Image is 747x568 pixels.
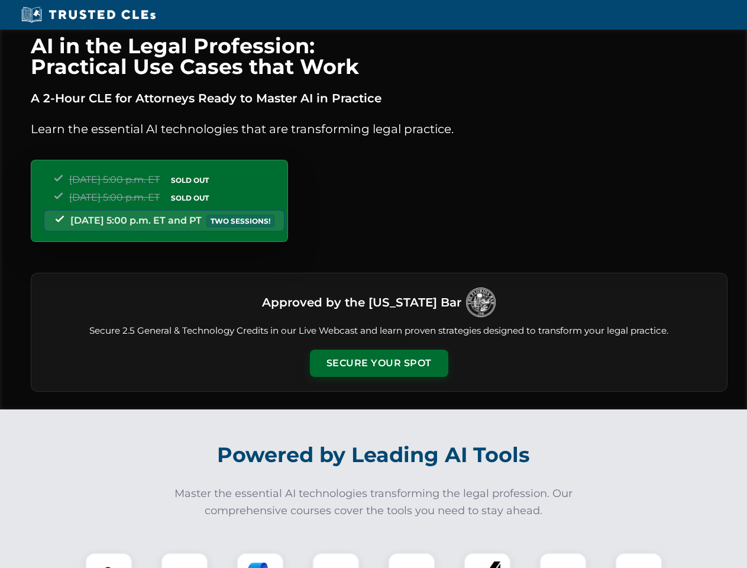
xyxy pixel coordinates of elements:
p: Master the essential AI technologies transforming the legal profession. Our comprehensive courses... [167,485,581,519]
span: [DATE] 5:00 p.m. ET [69,174,160,185]
h2: Powered by Leading AI Tools [46,434,701,476]
p: A 2-Hour CLE for Attorneys Ready to Master AI in Practice [31,89,727,108]
h1: AI in the Legal Profession: Practical Use Cases that Work [31,35,727,77]
span: SOLD OUT [167,192,213,204]
h3: Approved by the [US_STATE] Bar [262,292,461,313]
img: Logo [466,288,496,317]
p: Learn the essential AI technologies that are transforming legal practice. [31,120,727,138]
span: [DATE] 5:00 p.m. ET [69,192,160,203]
img: Trusted CLEs [18,6,159,24]
p: Secure 2.5 General & Technology Credits in our Live Webcast and learn proven strategies designed ... [46,324,713,338]
span: SOLD OUT [167,174,213,186]
button: Secure Your Spot [310,350,448,377]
